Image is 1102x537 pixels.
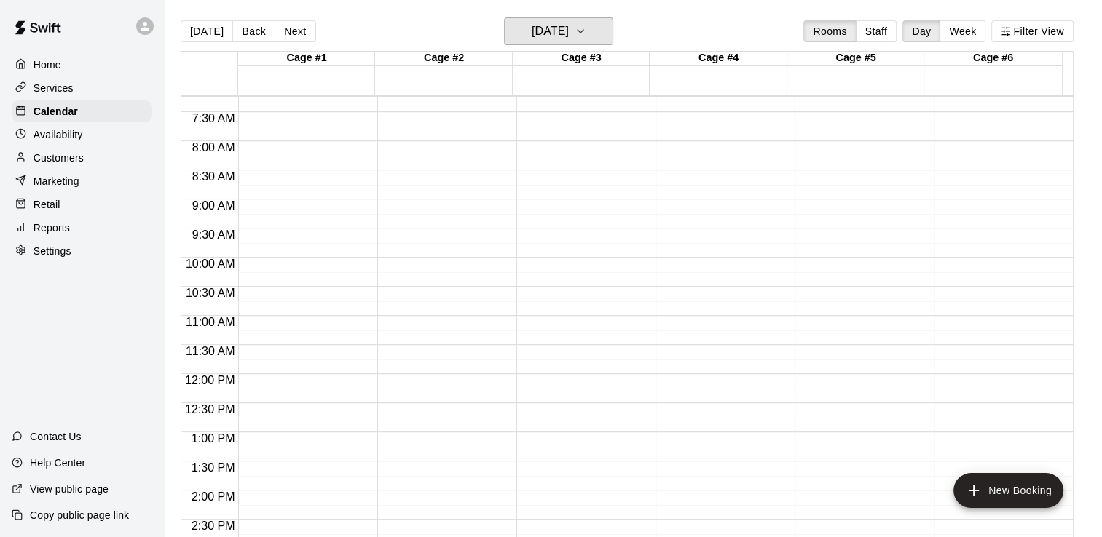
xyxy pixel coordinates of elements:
[188,520,239,532] span: 2:30 PM
[30,429,82,444] p: Contact Us
[30,508,129,522] p: Copy public page link
[189,199,239,212] span: 9:00 AM
[12,77,152,99] a: Services
[232,20,275,42] button: Back
[12,170,152,192] a: Marketing
[34,174,79,188] p: Marketing
[12,54,152,76] a: Home
[238,52,375,65] div: Cage #1
[34,57,61,72] p: Home
[182,287,239,299] span: 10:30 AM
[12,100,152,122] a: Calendar
[940,20,985,42] button: Week
[182,258,239,270] span: 10:00 AM
[34,197,60,212] p: Retail
[12,240,152,262] a: Settings
[803,20,856,42] button: Rooms
[532,21,569,41] h6: [DATE]
[181,20,233,42] button: [DATE]
[34,220,70,235] p: Reports
[12,217,152,239] a: Reports
[991,20,1073,42] button: Filter View
[375,52,512,65] div: Cage #2
[12,147,152,169] a: Customers
[188,490,239,503] span: 2:00 PM
[856,20,897,42] button: Staff
[34,127,83,142] p: Availability
[34,244,71,258] p: Settings
[30,456,85,470] p: Help Center
[189,170,239,183] span: 8:30 AM
[189,228,239,241] span: 9:30 AM
[189,112,239,124] span: 7:30 AM
[12,194,152,215] a: Retail
[953,473,1063,508] button: add
[188,432,239,445] span: 1:00 PM
[34,81,74,95] p: Services
[188,461,239,474] span: 1:30 PM
[182,345,239,357] span: 11:30 AM
[34,151,84,165] p: Customers
[650,52,787,65] div: Cage #4
[181,403,238,415] span: 12:30 PM
[275,20,315,42] button: Next
[924,52,1061,65] div: Cage #6
[902,20,940,42] button: Day
[181,374,238,386] span: 12:00 PM
[189,141,239,154] span: 8:00 AM
[513,52,650,65] div: Cage #3
[34,104,78,119] p: Calendar
[182,316,239,328] span: 11:00 AM
[787,52,924,65] div: Cage #5
[30,482,109,496] p: View public page
[12,124,152,146] a: Availability
[504,17,613,45] button: [DATE]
